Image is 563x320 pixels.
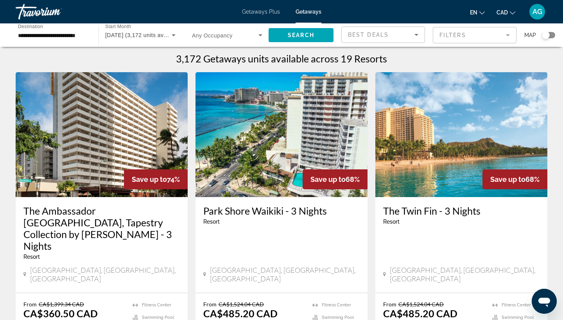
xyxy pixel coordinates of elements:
[497,9,508,16] span: CAD
[203,205,360,217] a: Park Shore Waikiki - 3 Nights
[490,175,525,183] span: Save up to
[203,308,278,319] p: CA$485.20 CAD
[322,315,354,320] span: Swimming Pool
[532,289,557,314] iframe: Button to launch messaging window
[30,266,180,283] span: [GEOGRAPHIC_DATA], [GEOGRAPHIC_DATA], [GEOGRAPHIC_DATA]
[433,27,516,44] button: Filter
[105,24,131,29] span: Start Month
[219,301,264,308] span: CA$1,524.04 CAD
[203,301,217,308] span: From
[470,9,477,16] span: en
[524,30,536,41] span: Map
[383,301,396,308] span: From
[322,302,351,308] span: Fitness Center
[142,302,171,308] span: Fitness Center
[348,32,389,38] span: Best Deals
[502,315,534,320] span: Swimming Pool
[310,175,346,183] span: Save up to
[383,205,540,217] a: The Twin Fin - 3 Nights
[132,175,167,183] span: Save up to
[195,72,368,197] img: RT85E01X.jpg
[192,32,233,39] span: Any Occupancy
[242,9,280,15] a: Getaways Plus
[383,219,400,225] span: Resort
[390,266,540,283] span: [GEOGRAPHIC_DATA], [GEOGRAPHIC_DATA], [GEOGRAPHIC_DATA]
[23,254,40,260] span: Resort
[383,308,457,319] p: CA$485.20 CAD
[105,32,183,38] span: [DATE] (3,172 units available)
[296,9,321,15] a: Getaways
[288,32,314,38] span: Search
[482,169,547,189] div: 68%
[303,169,368,189] div: 68%
[269,28,333,42] button: Search
[23,308,98,319] p: CA$360.50 CAD
[375,72,547,197] img: RN90E01X.jpg
[16,2,94,22] a: Travorium
[527,4,547,20] button: User Menu
[142,315,174,320] span: Swimming Pool
[23,205,180,252] a: The Ambassador [GEOGRAPHIC_DATA], Tapestry Collection by [PERSON_NAME] - 3 Nights
[470,7,485,18] button: Change language
[16,72,188,197] img: RN97E01X.jpg
[124,169,188,189] div: 74%
[533,8,542,16] span: AG
[18,24,43,29] span: Destination
[398,301,444,308] span: CA$1,524.04 CAD
[203,219,220,225] span: Resort
[502,302,531,308] span: Fitness Center
[39,301,84,308] span: CA$1,399.34 CAD
[176,53,387,64] h1: 3,172 Getaways units available across 19 Resorts
[23,301,37,308] span: From
[210,266,360,283] span: [GEOGRAPHIC_DATA], [GEOGRAPHIC_DATA], [GEOGRAPHIC_DATA]
[497,7,515,18] button: Change currency
[348,30,418,39] mat-select: Sort by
